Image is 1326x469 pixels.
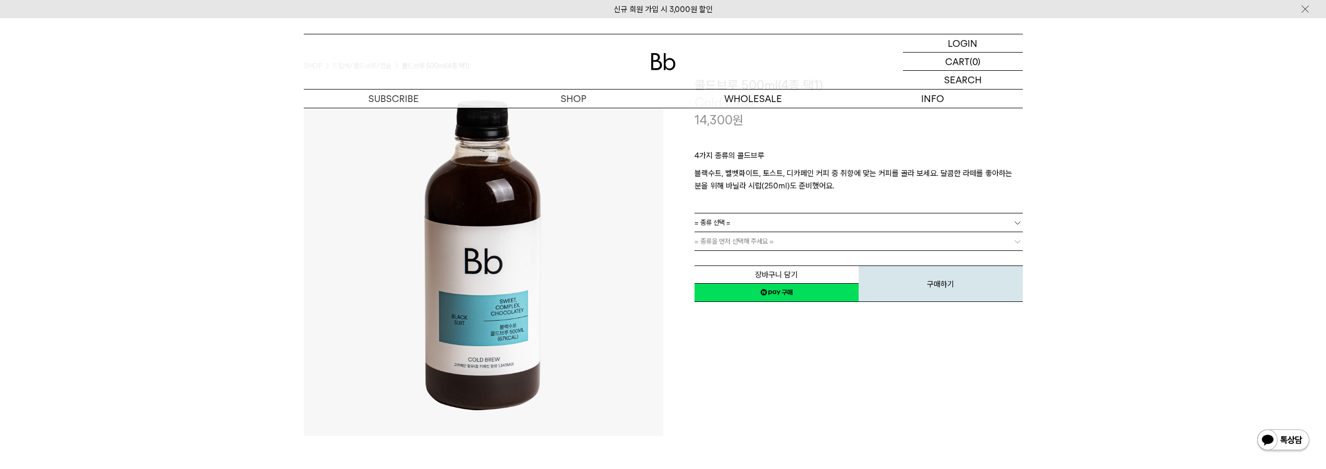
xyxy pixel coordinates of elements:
button: 장바구니 담기 [695,265,859,284]
img: 콜드브루 500ml(4종 택1) [304,77,663,436]
p: 4가지 종류의 콜드브루 [695,149,1023,167]
p: 14,300 [695,111,743,129]
a: SUBSCRIBE [304,90,484,108]
span: = 종류 선택 = [695,213,730,232]
img: 로고 [651,53,676,70]
img: 카카오톡 채널 1:1 채팅 버튼 [1256,428,1310,453]
p: LOGIN [948,34,977,52]
p: 블랙수트, 벨벳화이트, 토스트, 디카페인 커피 중 취향에 맞는 커피를 골라 보세요. 달콤한 라떼를 좋아하는 분을 위해 바닐라 시럽(250ml)도 준비했어요. [695,167,1023,192]
a: 신규 회원 가입 시 3,000원 할인 [614,5,713,14]
p: WHOLESALE [663,90,843,108]
button: 구매하기 [859,265,1023,302]
p: SEARCH [944,71,982,89]
p: INFO [843,90,1023,108]
span: 원 [733,112,743,128]
a: 새창 [695,283,859,302]
a: SHOP [484,90,663,108]
p: CART [945,53,970,70]
p: (0) [970,53,981,70]
a: LOGIN [903,34,1023,53]
a: CART (0) [903,53,1023,71]
span: = 종류을 먼저 선택해 주세요 = [695,232,774,250]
